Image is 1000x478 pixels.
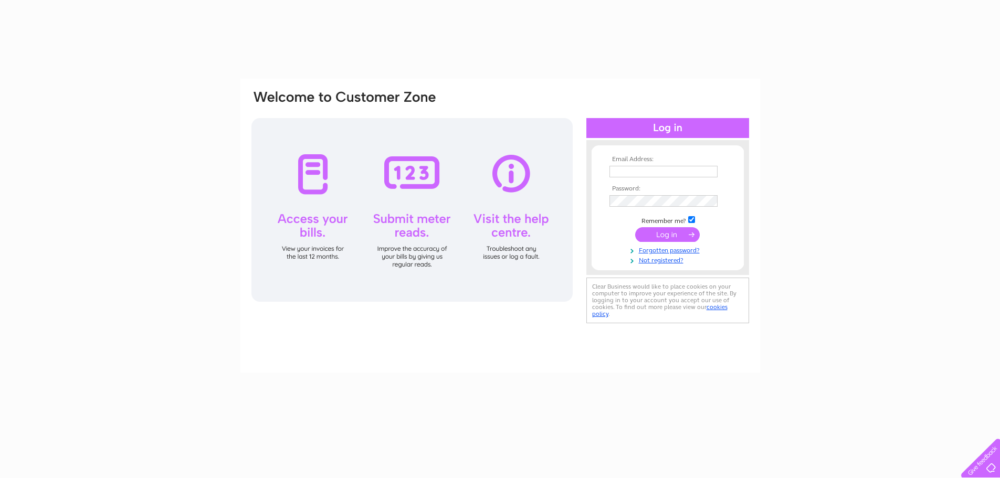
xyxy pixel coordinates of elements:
div: Clear Business would like to place cookies on your computer to improve your experience of the sit... [586,278,749,323]
a: Forgotten password? [609,245,729,254]
th: Password: [607,185,729,193]
a: cookies policy [592,303,728,317]
input: Submit [635,227,700,242]
th: Email Address: [607,156,729,163]
td: Remember me? [607,215,729,225]
a: Not registered? [609,254,729,264]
